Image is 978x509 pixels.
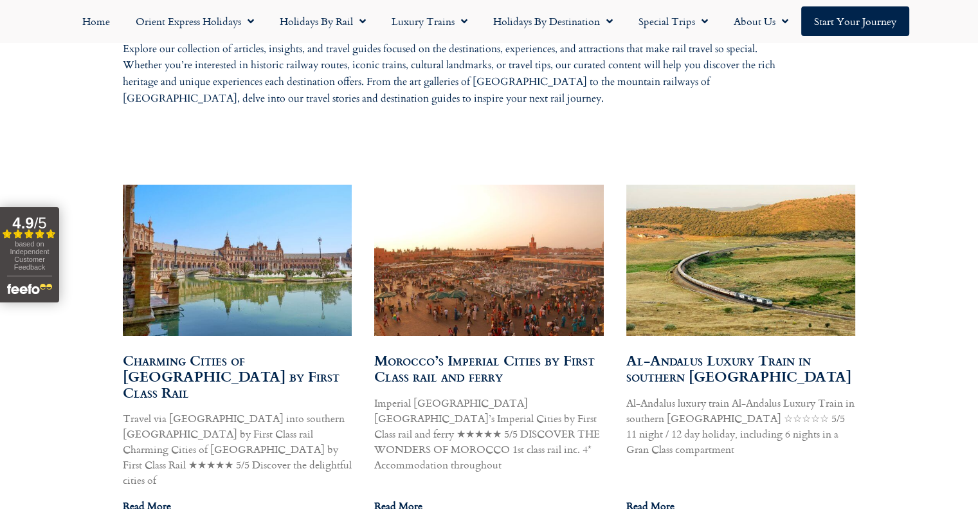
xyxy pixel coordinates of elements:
a: About Us [721,6,801,36]
a: Orient Express Holidays [123,6,267,36]
a: Morocco’s Imperial Cities by First Class rail and ferry [374,349,595,387]
nav: Menu [6,6,972,36]
p: Imperial [GEOGRAPHIC_DATA] [GEOGRAPHIC_DATA]’s Imperial Cities by First Class rail and ferry ★★★★... [374,395,604,472]
p: Travel via [GEOGRAPHIC_DATA] into southern [GEOGRAPHIC_DATA] by First Class rail Charming Cities ... [123,411,352,488]
a: Al-Andalus Luxury Train in southern [GEOGRAPHIC_DATA] [626,349,851,387]
p: Explore our collection of articles, insights, and travel guides focused on the destinations, expe... [123,41,792,107]
a: Luxury Trains [379,6,480,36]
a: Holidays by Destination [480,6,626,36]
a: Special Trips [626,6,721,36]
a: Holidays by Rail [267,6,379,36]
a: Home [69,6,123,36]
p: Al-Andalus luxury train Al-Andalus Luxury Train in southern [GEOGRAPHIC_DATA] ☆☆☆☆☆ 5/5 11 night ... [626,395,856,457]
a: Charming Cities of [GEOGRAPHIC_DATA] by First Class Rail [123,349,340,403]
a: Start your Journey [801,6,909,36]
